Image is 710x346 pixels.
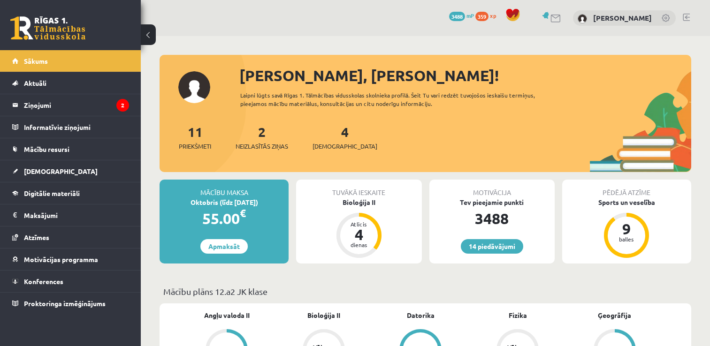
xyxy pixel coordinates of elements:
a: 14 piedāvājumi [461,239,523,254]
a: Informatīvie ziņojumi [12,116,129,138]
a: Rīgas 1. Tālmācības vidusskola [10,16,85,40]
span: xp [490,12,496,19]
a: Konferences [12,271,129,292]
span: [DEMOGRAPHIC_DATA] [313,142,377,151]
span: Atzīmes [24,233,49,241]
a: Apmaksāt [200,239,248,254]
span: mP [466,12,474,19]
a: Mācību resursi [12,138,129,160]
a: [PERSON_NAME] [593,13,652,23]
span: Proktoringa izmēģinājums [24,299,106,308]
div: Motivācija [429,180,555,197]
span: € [240,206,246,220]
a: Aktuāli [12,72,129,94]
div: Bioloģija II [296,197,421,207]
legend: Informatīvie ziņojumi [24,116,129,138]
span: Neizlasītās ziņas [236,142,288,151]
div: Pēdējā atzīme [562,180,691,197]
span: 359 [475,12,489,21]
div: 9 [612,221,641,236]
a: 2Neizlasītās ziņas [236,123,288,151]
div: balles [612,236,641,242]
a: 4[DEMOGRAPHIC_DATA] [313,123,377,151]
a: Datorika [407,310,435,320]
a: Proktoringa izmēģinājums [12,293,129,314]
span: Motivācijas programma [24,255,98,263]
div: 4 [345,227,373,242]
span: Sākums [24,57,48,65]
a: Fizika [509,310,527,320]
div: Mācību maksa [160,180,289,197]
i: 2 [116,99,129,112]
legend: Maksājumi [24,204,129,226]
a: Sports un veselība 9 balles [562,197,691,259]
span: 3488 [449,12,465,21]
a: Atzīmes [12,226,129,248]
div: Atlicis [345,221,373,227]
a: 3488 mP [449,12,474,19]
div: dienas [345,242,373,248]
span: Konferences [24,277,63,286]
span: Aktuāli [24,79,46,87]
img: Paula Svilāne [578,14,587,23]
legend: Ziņojumi [24,94,129,116]
div: [PERSON_NAME], [PERSON_NAME]! [239,64,691,87]
a: Bioloģija II [307,310,340,320]
p: Mācību plāns 12.a2 JK klase [163,285,687,298]
div: Sports un veselība [562,197,691,207]
a: Ģeogrāfija [598,310,631,320]
a: Motivācijas programma [12,248,129,270]
a: Ziņojumi2 [12,94,129,116]
div: Laipni lūgts savā Rīgas 1. Tālmācības vidusskolas skolnieka profilā. Šeit Tu vari redzēt tuvojošo... [240,91,559,108]
span: Priekšmeti [179,142,211,151]
div: Tev pieejamie punkti [429,197,555,207]
div: Tuvākā ieskaite [296,180,421,197]
a: Bioloģija II Atlicis 4 dienas [296,197,421,259]
a: 359 xp [475,12,501,19]
a: Digitālie materiāli [12,182,129,204]
span: [DEMOGRAPHIC_DATA] [24,167,98,175]
a: 11Priekšmeti [179,123,211,151]
span: Digitālie materiāli [24,189,80,197]
a: [DEMOGRAPHIC_DATA] [12,160,129,182]
div: 55.00 [160,207,289,230]
span: Mācību resursi [24,145,69,153]
a: Maksājumi [12,204,129,226]
div: Oktobris (līdz [DATE]) [160,197,289,207]
div: 3488 [429,207,555,230]
a: Sākums [12,50,129,72]
a: Angļu valoda II [204,310,250,320]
